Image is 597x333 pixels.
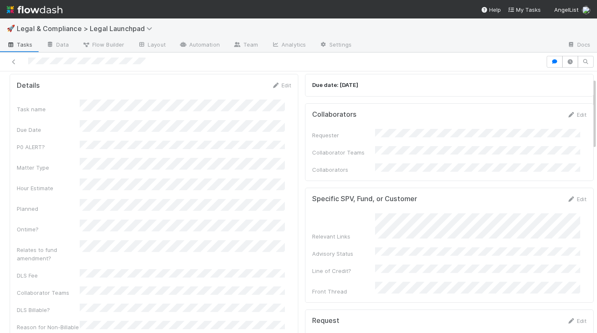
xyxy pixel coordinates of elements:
[17,163,80,172] div: Matter Type
[567,317,587,324] a: Edit
[17,24,156,33] span: Legal & Compliance > Legal Launchpad
[7,40,33,49] span: Tasks
[481,5,501,14] div: Help
[7,3,63,17] img: logo-inverted-e16ddd16eac7371096b0.svg
[508,5,541,14] a: My Tasks
[17,143,80,151] div: P0 ALERT?
[17,105,80,113] div: Task name
[312,232,375,241] div: Relevant Links
[172,39,227,52] a: Automation
[17,323,80,331] div: Reason for Non-Billable
[567,111,587,118] a: Edit
[312,131,375,139] div: Requester
[312,165,375,174] div: Collaborators
[7,25,15,32] span: 🚀
[131,39,172,52] a: Layout
[17,184,80,192] div: Hour Estimate
[312,110,357,119] h5: Collaborators
[17,271,80,280] div: DLS Fee
[313,39,358,52] a: Settings
[227,39,265,52] a: Team
[76,39,131,52] a: Flow Builder
[312,287,375,296] div: Front Thread
[17,306,80,314] div: DLS Billable?
[312,317,339,325] h5: Request
[312,267,375,275] div: Line of Credit?
[508,6,541,13] span: My Tasks
[312,148,375,157] div: Collaborator Teams
[17,246,80,262] div: Relates to fund amendment?
[271,82,291,89] a: Edit
[17,205,80,213] div: Planned
[17,81,40,90] h5: Details
[82,40,124,49] span: Flow Builder
[567,196,587,202] a: Edit
[17,225,80,233] div: Ontime?
[17,126,80,134] div: Due Date
[17,288,80,297] div: Collaborator Teams
[312,195,417,203] h5: Specific SPV, Fund, or Customer
[312,81,358,88] strong: Due date: [DATE]
[582,6,590,14] img: avatar_6811aa62-070e-4b0a-ab85-15874fb457a1.png
[312,249,375,258] div: Advisory Status
[554,6,579,13] span: AngelList
[561,39,597,52] a: Docs
[39,39,76,52] a: Data
[265,39,313,52] a: Analytics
